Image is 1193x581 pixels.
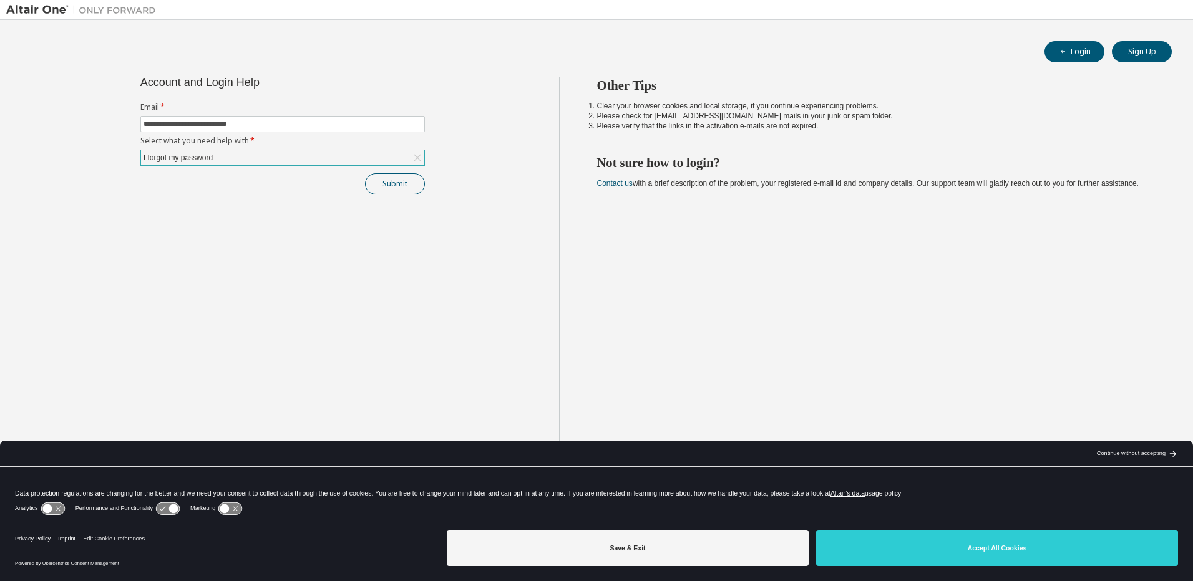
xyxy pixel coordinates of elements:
button: Sign Up [1112,41,1172,62]
h2: Other Tips [597,77,1150,94]
div: I forgot my password [142,151,215,165]
div: Account and Login Help [140,77,368,87]
button: Submit [365,173,425,194]
img: Altair One [6,4,162,16]
h2: Not sure how to login? [597,155,1150,171]
a: Contact us [597,179,633,188]
li: Please verify that the links in the activation e-mails are not expired. [597,121,1150,131]
div: I forgot my password [141,150,424,165]
label: Select what you need help with [140,136,425,146]
button: Login [1044,41,1104,62]
li: Clear your browser cookies and local storage, if you continue experiencing problems. [597,101,1150,111]
label: Email [140,102,425,112]
span: with a brief description of the problem, your registered e-mail id and company details. Our suppo... [597,179,1139,188]
li: Please check for [EMAIL_ADDRESS][DOMAIN_NAME] mails in your junk or spam folder. [597,111,1150,121]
